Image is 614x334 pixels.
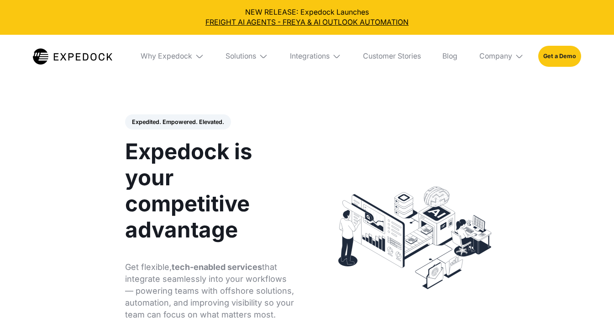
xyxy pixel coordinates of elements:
[7,17,607,27] a: FREIGHT AI AGENTS - FREYA & AI OUTLOOK AUTOMATION
[435,35,465,78] a: Blog
[356,35,428,78] a: Customer Stories
[290,52,330,61] div: Integrations
[125,261,297,321] p: Get flexible, that integrate seamlessly into your workflows — powering teams with offshore soluti...
[538,46,581,67] a: Get a Demo
[479,52,512,61] div: Company
[7,7,607,27] div: NEW RELEASE: Expedock Launches
[226,52,256,61] div: Solutions
[141,52,192,61] div: Why Expedock
[172,262,262,272] strong: tech-enabled services
[125,139,297,243] h1: Expedock is your competitive advantage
